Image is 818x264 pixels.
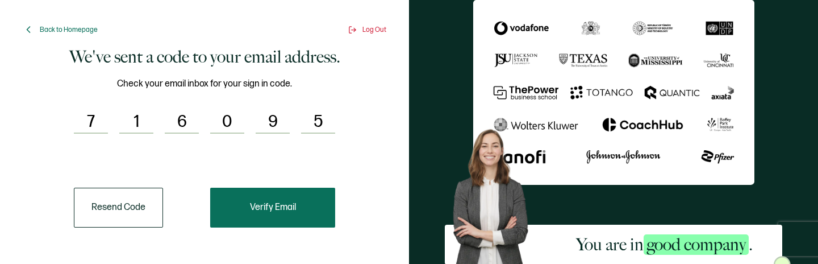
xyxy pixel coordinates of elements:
[362,26,386,34] span: Log Out
[210,188,335,228] button: Verify Email
[74,188,163,228] button: Resend Code
[644,234,749,255] span: good company
[40,26,98,34] span: Back to Homepage
[576,233,753,256] h2: You are in .
[250,203,296,212] span: Verify Email
[69,46,340,68] h1: We've sent a code to your email address.
[117,77,292,91] span: Check your email inbox for your sign in code.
